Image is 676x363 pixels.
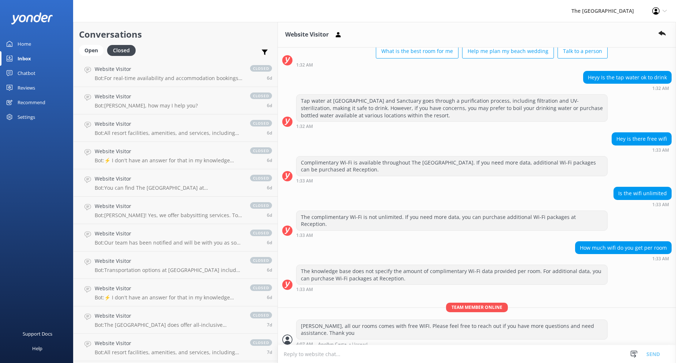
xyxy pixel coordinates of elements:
[95,312,243,320] h4: Website Visitor
[107,46,139,54] a: Closed
[349,342,367,347] span: • Unread
[18,66,35,80] div: Chatbot
[95,185,243,191] p: Bot: You can find The [GEOGRAPHIC_DATA] at [GEOGRAPHIC_DATA], [GEOGRAPHIC_DATA], [GEOGRAPHIC_DATA...
[73,169,277,197] a: Website VisitorBot:You can find The [GEOGRAPHIC_DATA] at [GEOGRAPHIC_DATA], [GEOGRAPHIC_DATA], [G...
[296,341,608,347] div: Oct 10 2025 04:07am (UTC -10:00) Pacific/Honolulu
[95,284,243,292] h4: Website Visitor
[267,267,272,273] span: Oct 03 2025 12:40pm (UTC -10:00) Pacific/Honolulu
[95,339,243,347] h4: Website Visitor
[652,203,669,207] strong: 1:33 AM
[79,46,107,54] a: Open
[32,341,42,356] div: Help
[95,120,243,128] h4: Website Visitor
[267,239,272,246] span: Oct 03 2025 01:12pm (UTC -10:00) Pacific/Honolulu
[79,45,103,56] div: Open
[79,27,272,41] h2: Conversations
[95,175,243,183] h4: Website Visitor
[18,110,35,124] div: Settings
[107,45,136,56] div: Closed
[250,147,272,154] span: closed
[285,30,329,39] h3: Website Visitor
[296,233,313,238] strong: 1:33 AM
[612,147,672,152] div: Oct 10 2025 01:33am (UTC -10:00) Pacific/Honolulu
[267,322,272,328] span: Oct 02 2025 06:26pm (UTC -10:00) Pacific/Honolulu
[250,312,272,318] span: closed
[267,75,272,81] span: Oct 04 2025 03:22am (UTC -10:00) Pacific/Honolulu
[612,133,671,145] div: Hey is there free wifi
[267,294,272,300] span: Oct 03 2025 12:01pm (UTC -10:00) Pacific/Honolulu
[296,179,313,183] strong: 1:33 AM
[250,120,272,126] span: closed
[376,44,458,58] button: What is the best room for me
[23,326,52,341] div: Support Docs
[297,95,607,121] div: Tap water at [GEOGRAPHIC_DATA] and Sanctuary goes through a purification process, including filtr...
[95,322,243,328] p: Bot: The [GEOGRAPHIC_DATA] does offer all-inclusive packages, but it is advised to explore the lo...
[95,257,243,265] h4: Website Visitor
[95,239,243,246] p: Bot: Our team has been notified and will be with you as soon as possible. Alternatively, you can ...
[73,60,277,87] a: Website VisitorBot:For real-time availability and accommodation bookings, please visit [URL][DOMA...
[446,303,508,312] span: Team member online
[462,44,554,58] button: Help me plan my beach wedding
[296,287,313,292] strong: 1:33 AM
[18,95,45,110] div: Recommend
[95,92,198,101] h4: Website Visitor
[73,87,277,114] a: Website VisitorBot:[PERSON_NAME], how may I help you?closed6d
[250,230,272,236] span: closed
[95,65,243,73] h4: Website Visitor
[296,178,608,183] div: Oct 10 2025 01:33am (UTC -10:00) Pacific/Honolulu
[652,148,669,152] strong: 1:33 AM
[267,102,272,109] span: Oct 04 2025 12:42am (UTC -10:00) Pacific/Honolulu
[267,185,272,191] span: Oct 03 2025 05:15pm (UTC -10:00) Pacific/Honolulu
[250,339,272,346] span: closed
[250,175,272,181] span: closed
[613,202,672,207] div: Oct 10 2025 01:33am (UTC -10:00) Pacific/Honolulu
[575,242,671,254] div: How much wifi do you get per room
[95,294,243,301] p: Bot: ⚡ I don't have an answer for that in my knowledge base. Please try and rephrase your questio...
[296,124,313,129] strong: 1:32 AM
[250,284,272,291] span: closed
[584,71,671,84] div: Heyy Is the tap water ok to drink
[296,342,313,347] strong: 4:07 AM
[73,306,277,334] a: Website VisitorBot:The [GEOGRAPHIC_DATA] does offer all-inclusive packages, but it is advised to ...
[73,279,277,306] a: Website VisitorBot:⚡ I don't have an answer for that in my knowledge base. Please try and rephras...
[95,230,243,238] h4: Website Visitor
[267,212,272,218] span: Oct 03 2025 04:34pm (UTC -10:00) Pacific/Honolulu
[95,102,198,109] p: Bot: [PERSON_NAME], how may I help you?
[95,130,243,136] p: Bot: All resort facilities, amenities, and services, including the restaurant, bar, pool, sun lou...
[18,80,35,95] div: Reviews
[73,224,277,252] a: Website VisitorBot:Our team has been notified and will be with you as soon as possible. Alternati...
[95,147,243,155] h4: Website Visitor
[250,257,272,264] span: closed
[250,92,272,99] span: closed
[296,232,608,238] div: Oct 10 2025 01:33am (UTC -10:00) Pacific/Honolulu
[73,197,277,224] a: Website VisitorBot:[PERSON_NAME]! Yes, we offer babysitting services. To arrange babysitting, ple...
[18,51,31,66] div: Inbox
[297,156,607,176] div: Complimentary Wi-Fi is available throughout The [GEOGRAPHIC_DATA]. If you need more data, additio...
[296,62,608,67] div: Oct 10 2025 01:32am (UTC -10:00) Pacific/Honolulu
[297,211,607,230] div: The complimentary Wi-Fi is not unlimited. If you need more data, you can purchase additional Wi-F...
[297,265,607,284] div: The knowledge base does not specify the amount of complimentary Wi-Fi data provided per room. For...
[652,86,669,91] strong: 1:32 AM
[318,342,347,347] span: Anollyn Carta
[297,320,607,339] div: [PERSON_NAME], all our rooms comes with free WIFI. Please feel free to reach out if you have more...
[73,252,277,279] a: Website VisitorBot:Transportation options at [GEOGRAPHIC_DATA] include car rentals, but you would...
[614,187,671,200] div: Is the wifi unlimited
[296,63,313,67] strong: 1:32 AM
[73,142,277,169] a: Website VisitorBot:⚡ I don't have an answer for that in my knowledge base. Please try and rephras...
[95,349,243,356] p: Bot: All resort facilities, amenities, and services, including the restaurant, bar, pool, sun lou...
[250,65,272,72] span: closed
[95,75,243,82] p: Bot: For real-time availability and accommodation bookings, please visit [URL][DOMAIN_NAME].
[73,334,277,361] a: Website VisitorBot:All resort facilities, amenities, and services, including the restaurant, bar,...
[575,256,672,261] div: Oct 10 2025 01:33am (UTC -10:00) Pacific/Honolulu
[558,44,608,58] button: Talk to a person
[267,130,272,136] span: Oct 03 2025 10:36pm (UTC -10:00) Pacific/Honolulu
[11,12,53,24] img: yonder-white-logo.png
[296,124,608,129] div: Oct 10 2025 01:32am (UTC -10:00) Pacific/Honolulu
[18,37,31,51] div: Home
[583,86,672,91] div: Oct 10 2025 01:32am (UTC -10:00) Pacific/Honolulu
[95,202,243,210] h4: Website Visitor
[250,202,272,209] span: closed
[296,287,608,292] div: Oct 10 2025 01:33am (UTC -10:00) Pacific/Honolulu
[267,157,272,163] span: Oct 03 2025 09:29pm (UTC -10:00) Pacific/Honolulu
[267,349,272,355] span: Oct 02 2025 05:08pm (UTC -10:00) Pacific/Honolulu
